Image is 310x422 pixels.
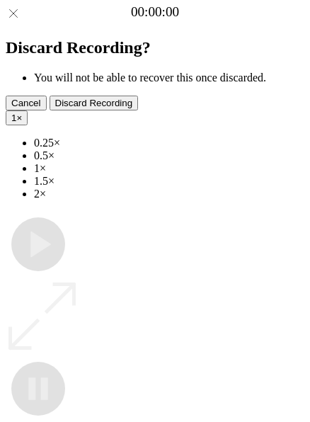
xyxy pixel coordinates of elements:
[50,96,139,110] button: Discard Recording
[34,162,304,175] li: 1×
[34,149,304,162] li: 0.5×
[6,38,304,57] h2: Discard Recording?
[11,113,16,123] span: 1
[34,137,304,149] li: 0.25×
[34,188,304,200] li: 2×
[6,110,28,125] button: 1×
[131,4,179,20] a: 00:00:00
[34,175,304,188] li: 1.5×
[6,96,47,110] button: Cancel
[34,72,304,84] li: You will not be able to recover this once discarded.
